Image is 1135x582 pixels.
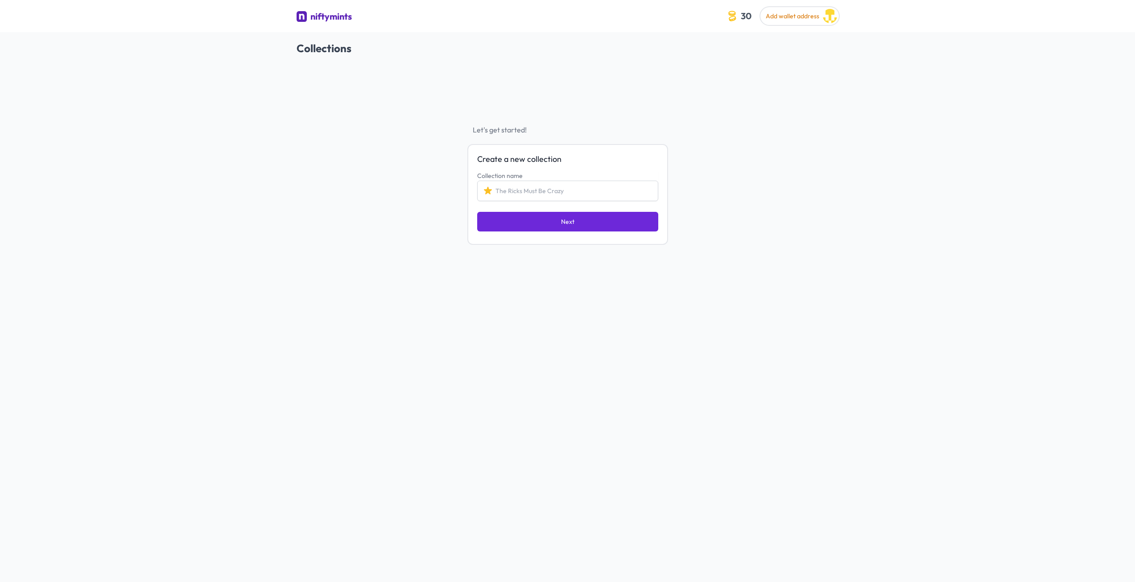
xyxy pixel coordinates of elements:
span: Add wallet address [766,12,819,20]
a: niftymints [297,10,352,25]
input: The Ricks Must Be Crazy [477,181,658,201]
div: niftymints [310,10,352,23]
img: AI Viking [823,9,837,23]
button: Next [477,212,658,231]
button: 30 [723,7,757,25]
span: 30 [739,9,753,23]
span: Let's get started! [467,124,668,135]
span: Next [561,217,574,226]
h2: Collections [297,41,839,55]
label: Collection name [477,172,523,180]
button: Add wallet address [760,7,839,25]
img: niftymints logo [297,11,307,22]
span: Create a new collection [477,154,658,165]
img: coin-icon.3a8a4044.svg [725,9,739,23]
